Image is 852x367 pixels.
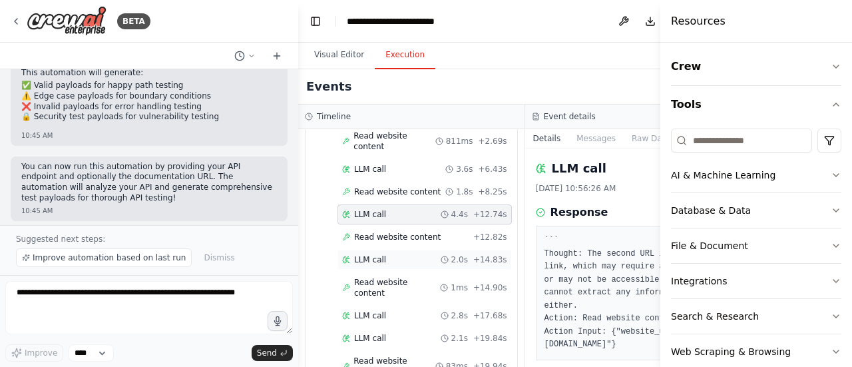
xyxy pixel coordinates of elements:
[229,48,261,64] button: Switch to previous chat
[671,264,841,298] button: Integrations
[117,13,150,29] div: BETA
[552,159,606,178] h2: LLM call
[671,13,726,29] h4: Resources
[671,169,775,182] div: AI & Machine Learning
[354,333,386,344] span: LLM call
[456,186,473,197] span: 1.8s
[671,193,841,228] button: Database & Data
[544,111,596,122] h3: Event details
[21,81,277,91] li: ✅ Valid payloads for happy path testing
[479,164,507,175] span: + 6.43s
[525,129,569,148] button: Details
[375,41,435,69] button: Execution
[16,248,192,267] button: Improve automation based on last run
[536,183,742,194] div: [DATE] 10:56:26 AM
[473,232,507,242] span: + 12.82s
[473,310,507,321] span: + 17.68s
[21,91,277,102] li: ⚠️ Edge case payloads for boundary conditions
[479,186,507,197] span: + 8.25s
[671,299,841,334] button: Search & Research
[21,162,277,203] p: You can now run this automation by providing your API endpoint and optionally the documentation U...
[451,254,468,265] span: 2.0s
[451,310,468,321] span: 2.8s
[473,209,507,220] span: + 12.74s
[671,310,759,323] div: Search & Research
[473,254,507,265] span: + 14.83s
[354,277,440,298] span: Read website content
[317,111,351,122] h3: Timeline
[354,232,441,242] span: Read website content
[27,6,106,36] img: Logo
[197,248,241,267] button: Dismiss
[266,48,288,64] button: Start a new chat
[306,77,351,96] h2: Events
[671,86,841,123] button: Tools
[25,348,57,358] span: Improve
[257,348,277,358] span: Send
[671,48,841,85] button: Crew
[568,129,624,148] button: Messages
[544,234,733,352] pre: ``` Thought: The second URL is a SharePoint link, which may require authentication or may not be ...
[268,311,288,331] button: Click to speak your automation idea
[671,345,791,358] div: Web Scraping & Browsing
[451,333,468,344] span: 2.1s
[354,164,386,175] span: LLM call
[204,252,234,263] span: Dismiss
[473,333,507,344] span: + 19.84s
[33,252,186,263] span: Improve automation based on last run
[671,158,841,192] button: AI & Machine Learning
[446,136,473,147] span: 811ms
[473,282,507,293] span: + 14.90s
[671,228,841,263] button: File & Document
[550,204,608,220] h3: Response
[252,345,293,361] button: Send
[624,129,678,148] button: Raw Data
[306,12,325,31] button: Hide left sidebar
[21,68,277,79] p: This automation will generate:
[21,102,277,113] li: ❌ Invalid payloads for error handling testing
[451,282,468,293] span: 1ms
[354,254,386,265] span: LLM call
[354,186,441,197] span: Read website content
[479,136,507,147] span: + 2.69s
[354,310,386,321] span: LLM call
[456,164,473,175] span: 3.6s
[451,209,468,220] span: 4.4s
[304,41,375,69] button: Visual Editor
[21,112,277,123] li: 🔒 Security test payloads for vulnerability testing
[21,131,277,141] div: 10:45 AM
[353,131,435,152] span: Read website content
[671,204,751,217] div: Database & Data
[671,274,727,288] div: Integrations
[347,15,461,28] nav: breadcrumb
[354,209,386,220] span: LLM call
[671,239,748,252] div: File & Document
[21,206,277,216] div: 10:45 AM
[16,234,282,244] p: Suggested next steps:
[5,344,63,362] button: Improve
